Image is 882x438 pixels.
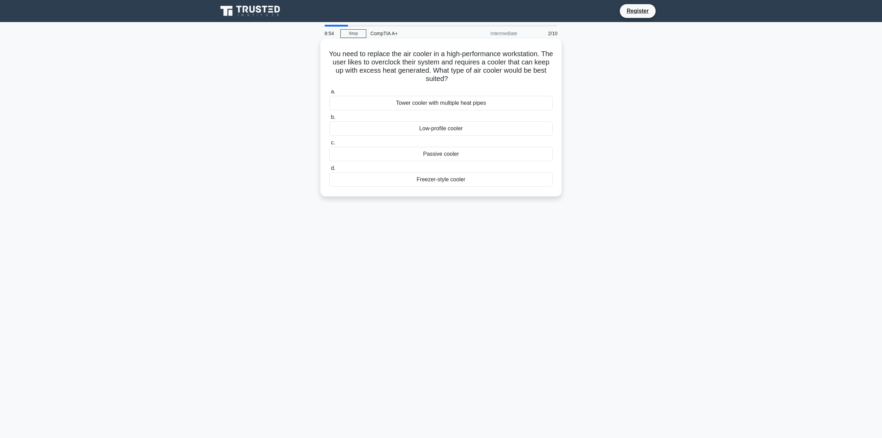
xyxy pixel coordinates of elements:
[329,147,553,161] div: Passive cooler
[329,172,553,187] div: Freezer-style cooler
[331,89,335,94] span: a.
[623,7,653,15] a: Register
[331,114,335,120] span: b.
[331,140,335,145] span: c.
[366,27,461,40] div: CompTIA A+
[320,27,340,40] div: 8:54
[331,165,335,171] span: d.
[329,121,553,136] div: Low-profile cooler
[521,27,562,40] div: 2/10
[461,27,521,40] div: Intermediate
[329,96,553,110] div: Tower cooler with multiple heat pipes
[329,50,553,83] h5: You need to replace the air cooler in a high-performance workstation. The user likes to overclock...
[340,29,366,38] a: Stop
